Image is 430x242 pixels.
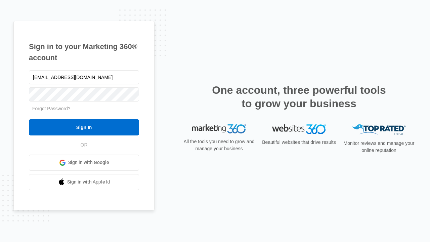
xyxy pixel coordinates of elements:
[181,138,257,152] p: All the tools you need to grow and manage your business
[29,70,139,84] input: Email
[272,124,326,134] img: Websites 360
[29,174,139,190] a: Sign in with Apple Id
[67,178,110,186] span: Sign in with Apple Id
[341,140,417,154] p: Monitor reviews and manage your online reputation
[29,41,139,63] h1: Sign in to your Marketing 360® account
[68,159,109,166] span: Sign in with Google
[32,106,71,111] a: Forgot Password?
[352,124,406,135] img: Top Rated Local
[29,119,139,135] input: Sign In
[76,142,92,149] span: OR
[29,155,139,171] a: Sign in with Google
[261,139,337,146] p: Beautiful websites that drive results
[192,124,246,134] img: Marketing 360
[210,83,388,110] h2: One account, three powerful tools to grow your business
